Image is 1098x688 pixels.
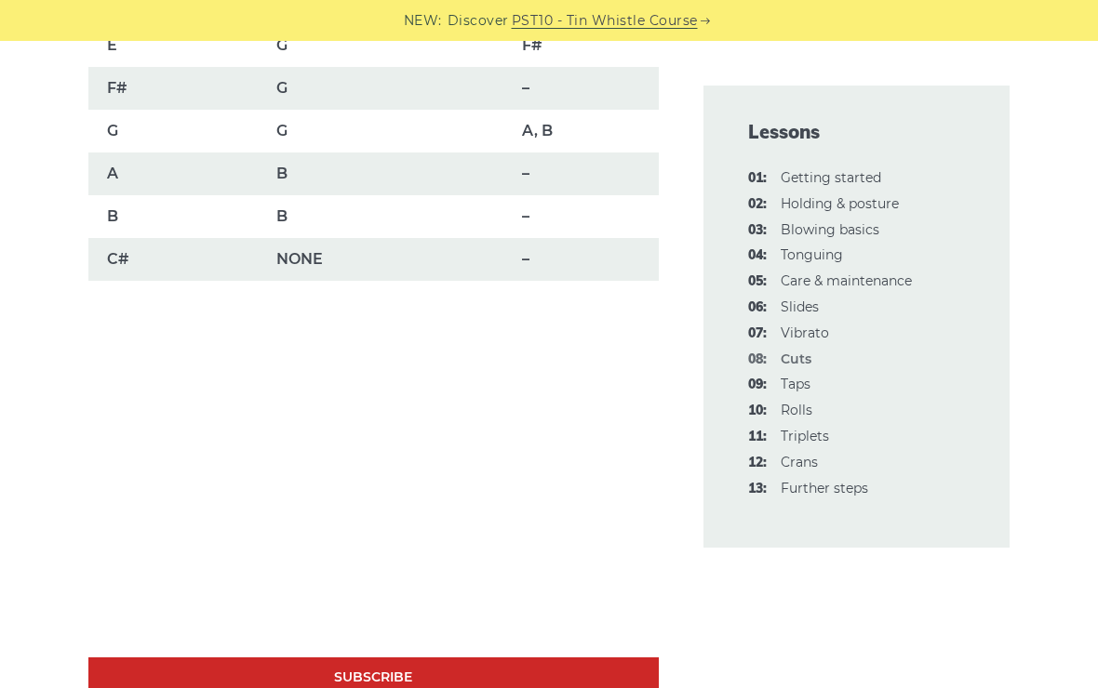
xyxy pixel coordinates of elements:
span: 01: [748,167,767,190]
span: 09: [748,374,767,396]
a: 04:Tonguing [781,246,843,263]
td: G [258,67,503,110]
td: B [88,195,258,238]
td: – [503,195,659,238]
a: 11:Triplets [781,428,829,444]
span: 13: [748,478,767,500]
td: NONE [258,238,503,281]
span: 05: [748,271,767,293]
a: 05:Care & maintenance [781,272,912,289]
span: NEW: [404,10,442,32]
td: C# [88,238,258,281]
td: – [503,67,659,110]
td: G [258,24,503,67]
span: 03: [748,219,767,242]
span: 12: [748,452,767,474]
td: B [258,152,503,195]
span: 04: [748,245,767,267]
td: E [88,24,258,67]
td: A, B [503,110,659,152]
a: 10:Rolls [781,402,812,418]
a: 02:Holding & posture [781,195,899,212]
td: – [503,238,659,281]
td: – [503,152,659,195]
a: 06:Slides [781,298,819,315]
span: 02: [748,193,767,216]
td: G [258,110,503,152]
a: 01:Getting started [781,169,881,186]
td: F# [503,24,659,67]
a: 12:Crans [781,454,818,470]
a: 03:Blowing basics [781,221,879,238]
span: Lessons [748,119,965,145]
span: 08: [748,349,767,371]
a: 09:Taps [781,376,810,392]
a: PST10 - Tin Whistle Course [512,10,698,32]
td: B [258,195,503,238]
strong: Cuts [781,351,811,367]
td: G [88,110,258,152]
span: 10: [748,400,767,422]
span: 11: [748,426,767,448]
a: 13:Further steps [781,480,868,496]
a: 07:Vibrato [781,324,829,341]
span: 06: [748,297,767,319]
span: 07: [748,323,767,345]
span: Discover [448,10,509,32]
td: F# [88,67,258,110]
iframe: Cuts Ornamentation - Irish Tin Whistle Tutorial [88,337,658,657]
td: A [88,152,258,195]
